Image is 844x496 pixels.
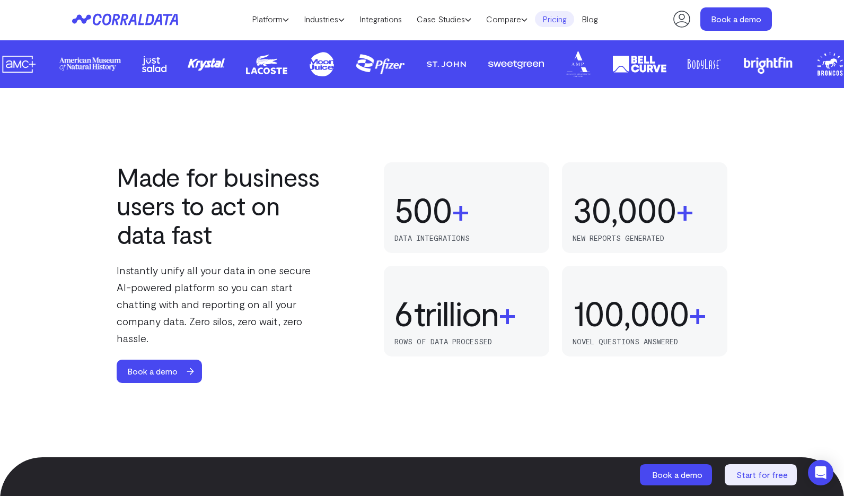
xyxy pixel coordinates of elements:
[352,11,409,27] a: Integrations
[574,11,605,27] a: Blog
[296,11,352,27] a: Industries
[479,11,535,27] a: Compare
[808,460,833,485] div: Open Intercom Messenger
[573,337,717,346] p: novel questions answered
[676,190,693,229] span: +
[725,464,799,485] a: Start for free
[498,294,516,332] span: +
[117,162,327,248] h2: Made for business users to act on data fast
[452,190,469,229] span: +
[409,11,479,27] a: Case Studies
[117,360,212,383] a: Book a demo
[689,294,706,332] span: +
[573,234,717,242] p: new reports generated
[573,294,689,332] div: 100,000
[652,469,702,480] span: Book a demo
[736,469,788,480] span: Start for free
[394,190,452,229] div: 500
[117,360,188,383] span: Book a demo
[640,464,714,485] a: Book a demo
[573,190,676,229] div: 30,000
[394,234,539,242] p: data integrations
[394,337,539,346] p: rows of data processed
[394,294,414,332] div: 6
[414,294,498,332] span: trillion
[700,7,772,31] a: Book a demo
[535,11,574,27] a: Pricing
[117,262,327,346] p: Instantly unify all your data in one secure AI-powered platform so you can start chatting with an...
[244,11,296,27] a: Platform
